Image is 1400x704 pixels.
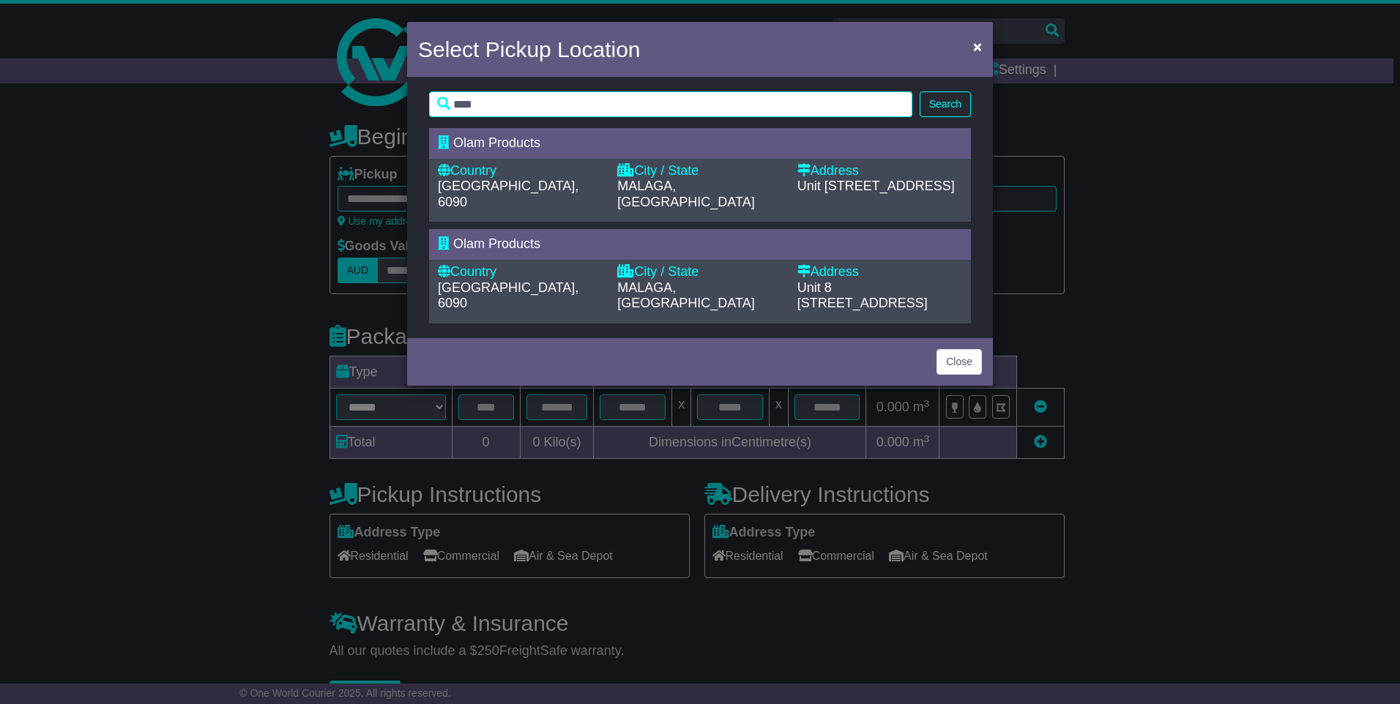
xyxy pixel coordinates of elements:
[617,264,782,280] div: City / State
[617,179,754,209] span: MALAGA, [GEOGRAPHIC_DATA]
[617,280,754,311] span: MALAGA, [GEOGRAPHIC_DATA]
[797,179,955,193] span: Unit [STREET_ADDRESS]
[937,349,982,375] button: Close
[797,296,928,310] span: [STREET_ADDRESS]
[453,236,540,251] span: Olam Products
[438,179,578,209] span: [GEOGRAPHIC_DATA], 6090
[438,280,578,311] span: [GEOGRAPHIC_DATA], 6090
[797,264,962,280] div: Address
[438,264,603,280] div: Country
[418,33,641,66] h4: Select Pickup Location
[797,163,962,179] div: Address
[920,91,971,117] button: Search
[973,38,982,55] span: ×
[617,163,782,179] div: City / State
[966,31,989,61] button: Close
[438,163,603,179] div: Country
[797,280,832,295] span: Unit 8
[453,135,540,150] span: Olam Products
